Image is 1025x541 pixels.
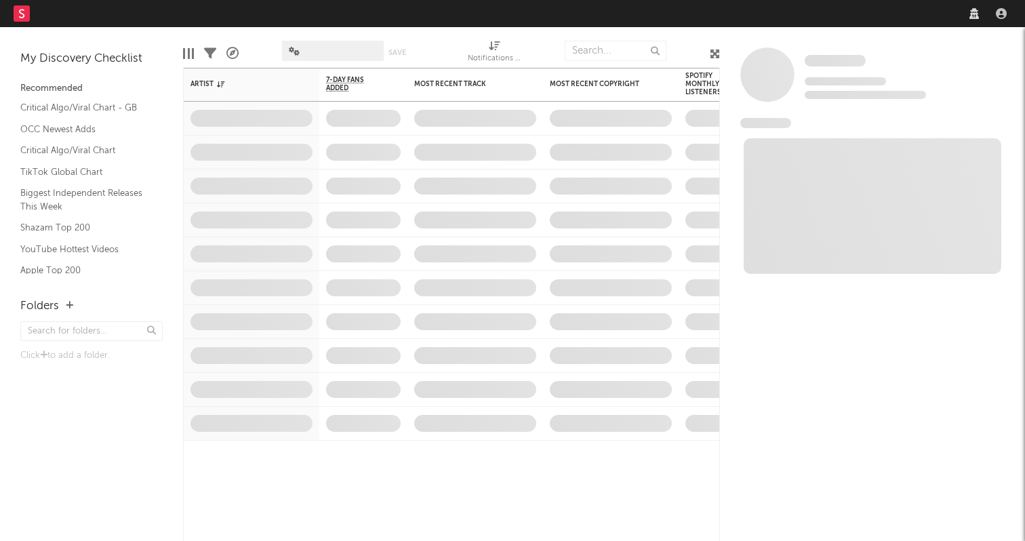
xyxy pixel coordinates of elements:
[183,34,194,73] div: Edit Columns
[20,242,149,257] a: YouTube Hottest Videos
[20,100,149,115] a: Critical Algo/Viral Chart - GB
[550,80,651,88] div: Most Recent Copyright
[20,143,149,158] a: Critical Algo/Viral Chart
[20,321,163,341] input: Search for folders...
[20,122,149,137] a: OCC Newest Adds
[685,72,733,96] div: Spotify Monthly Listeners
[414,80,516,88] div: Most Recent Track
[20,263,149,278] a: Apple Top 200
[805,77,886,85] span: Tracking Since: [DATE]
[805,54,866,68] a: Some Artist
[20,220,149,235] a: Shazam Top 200
[20,186,149,214] a: Biggest Independent Releases This Week
[565,41,666,61] input: Search...
[326,76,380,92] span: 7-Day Fans Added
[805,55,866,66] span: Some Artist
[805,91,926,99] span: 0 fans last week
[468,51,522,67] div: Notifications (Artist)
[20,348,163,364] div: Click to add a folder.
[388,49,406,56] button: Save
[226,34,239,73] div: A&R Pipeline
[468,34,522,73] div: Notifications (Artist)
[20,165,149,180] a: TikTok Global Chart
[204,34,216,73] div: Filters
[20,51,163,67] div: My Discovery Checklist
[190,80,292,88] div: Artist
[20,81,163,97] div: Recommended
[20,298,59,315] div: Folders
[740,118,791,128] span: News Feed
